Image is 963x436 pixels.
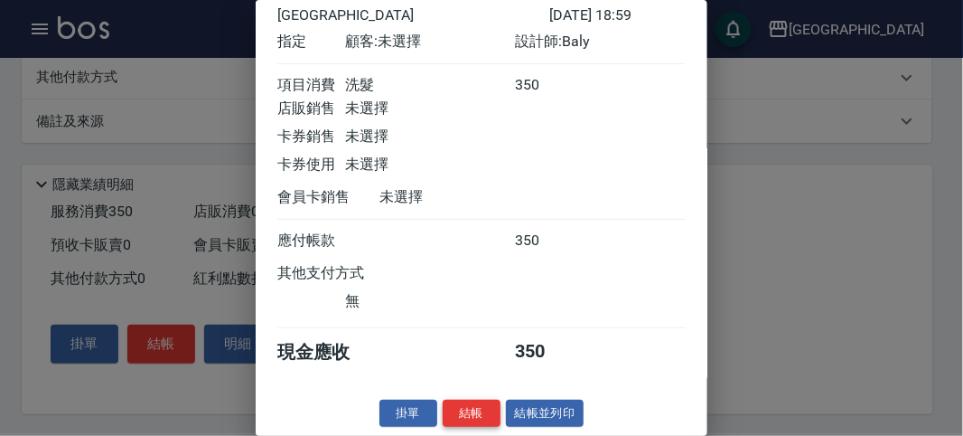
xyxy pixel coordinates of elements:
div: 未選擇 [345,156,515,175]
div: 350 [516,232,584,251]
div: 應付帳款 [277,232,345,251]
div: 洗髮 [345,76,515,95]
div: 卡券銷售 [277,128,345,147]
div: 卡券使用 [277,156,345,175]
div: 會員卡銷售 [277,188,379,207]
div: [DATE] 18:59 [549,6,686,24]
div: 現金應收 [277,340,379,365]
div: 未選擇 [345,128,515,147]
div: 其他支付方式 [277,264,414,283]
div: 未選擇 [379,188,549,207]
div: 無 [345,292,515,311]
div: 未選擇 [345,100,515,118]
div: 店販銷售 [277,100,345,118]
button: 掛單 [379,400,437,428]
div: 顧客: 未選擇 [345,33,515,52]
button: 結帳 [443,400,500,428]
button: 結帳並列印 [506,400,584,428]
div: 指定 [277,33,345,52]
div: 項目消費 [277,76,345,95]
div: 350 [516,340,584,365]
div: 350 [516,76,584,95]
div: [GEOGRAPHIC_DATA] [277,6,549,24]
div: 設計師: Baly [516,33,686,52]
